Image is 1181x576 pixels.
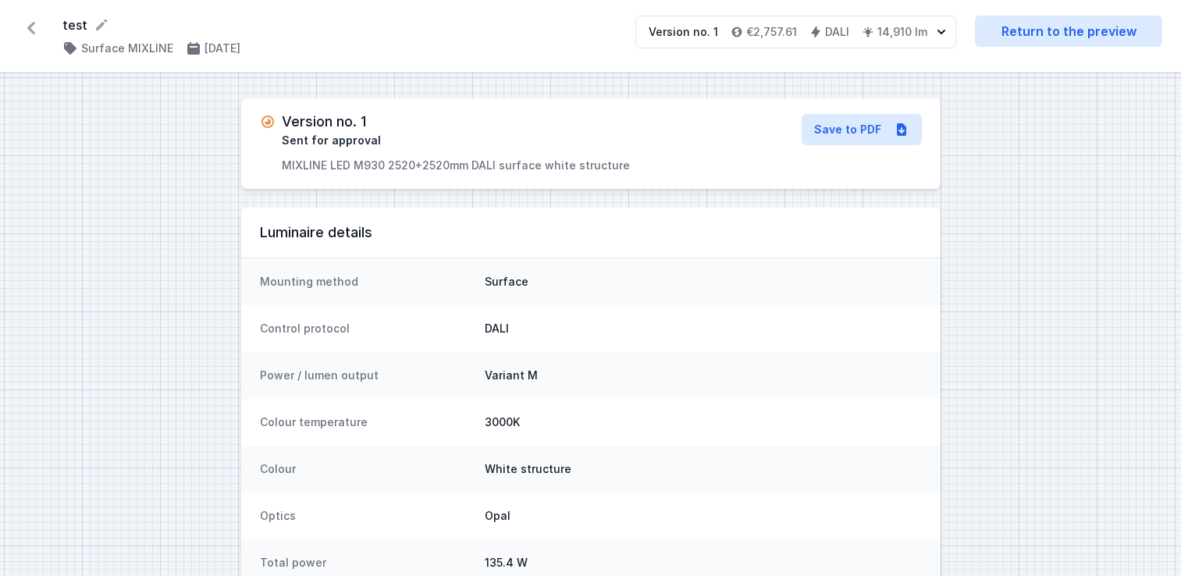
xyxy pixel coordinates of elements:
dd: Opal [485,508,922,524]
dd: 135.4 W [485,555,922,571]
dt: Power / lumen output [260,368,472,383]
dt: Colour temperature [260,414,472,430]
h3: Luminaire details [260,223,922,242]
dd: Variant M [485,368,922,383]
form: test [62,16,617,34]
h4: Surface MIXLINE [81,41,173,56]
dt: Optics [260,508,472,524]
dd: Surface [485,274,922,290]
dt: Colour [260,461,472,477]
dd: White structure [485,461,922,477]
p: MIXLINE LED M930 2520+2520mm DALI surface white structure [282,158,630,173]
button: Rename project [94,17,109,33]
span: Sent for approval [282,133,381,148]
dt: Control protocol [260,321,472,336]
h4: DALI [825,24,849,40]
button: Version no. 1€2,757.61DALI14,910 lm [635,16,956,48]
h4: €2,757.61 [746,24,797,40]
dt: Mounting method [260,274,472,290]
h4: [DATE] [205,41,240,56]
dt: Total power [260,555,472,571]
div: Version no. 1 [649,24,718,40]
a: Save to PDF [802,114,922,145]
h3: Version no. 1 [282,114,366,130]
a: Return to the preview [975,16,1162,47]
dd: DALI [485,321,922,336]
dd: 3000K [485,414,922,430]
img: pending.svg [260,114,276,130]
h4: 14,910 lm [877,24,927,40]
